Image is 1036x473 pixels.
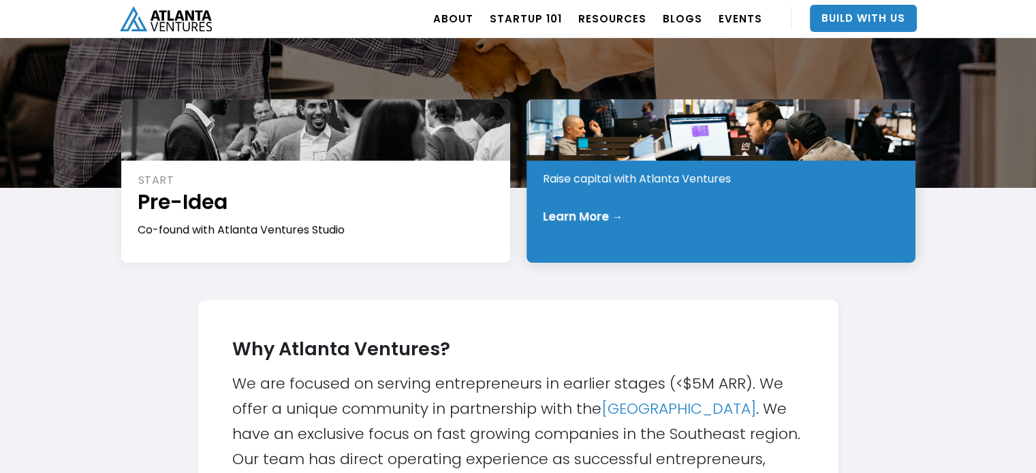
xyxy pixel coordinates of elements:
div: Raise capital with Atlanta Ventures [543,172,900,186]
div: START [138,173,495,188]
div: Co-found with Atlanta Ventures Studio [138,223,495,238]
a: Build With Us [810,5,917,32]
a: INVESTEarly StageRaise capital with Atlanta VenturesLearn More → [527,99,915,263]
a: STARTPre-IdeaCo-found with Atlanta Ventures Studio [121,99,510,263]
strong: Why Atlanta Ventures? [232,336,450,361]
div: Learn More → [543,210,623,223]
h1: Early Stage [543,137,900,165]
a: [GEOGRAPHIC_DATA] [601,398,756,419]
h1: Pre-Idea [138,188,495,216]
